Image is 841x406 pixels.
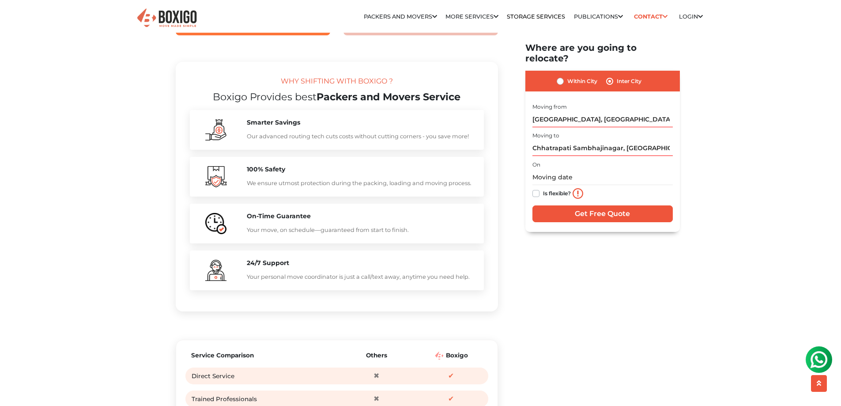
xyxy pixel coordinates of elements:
[370,392,383,406] span: ✖
[341,351,412,360] div: Others
[507,13,565,20] a: Storage Services
[532,132,559,140] label: Moving to
[136,8,198,29] img: Boxigo
[192,392,337,406] div: Trained Professionals
[205,166,227,187] img: boxigo_packers_and_movers_huge_savings
[9,9,26,27] img: whatsapp-icon.svg
[445,369,458,383] span: ✔
[567,76,597,87] label: Within City
[435,352,443,360] img: Boxigo Logo
[192,369,337,383] div: Direct Service
[532,205,673,222] input: Get Free Quote
[525,42,680,64] h2: Where are you going to relocate?
[190,91,484,103] h2: Packers and Movers Service
[574,13,623,20] a: Publications
[445,392,458,406] span: ✔
[247,132,475,141] p: Our advanced routing tech cuts costs without cutting corners - you save more!
[247,272,475,281] p: Your personal move coordinator is just a call/text away, anytime you need help.
[205,119,226,140] img: boxigo_packers_and_movers_huge_savings
[445,13,498,20] a: More services
[543,188,571,197] label: Is flexible?
[532,141,673,156] input: Select Building or Nearest Landmark
[247,166,475,173] h5: 100% Safety
[247,259,475,267] h5: 24/7 Support
[811,375,827,392] button: scroll up
[532,112,673,127] input: Select Building or Nearest Landmark
[205,260,226,281] img: boxigo_packers_and_movers_huge_savings
[191,351,337,360] div: Service Comparison
[247,178,475,188] p: We ensure utmost protection during the packing, loading and moving process.
[205,213,226,234] img: boxigo_packers_and_movers_huge_savings
[213,91,317,103] span: Boxigo Provides best
[247,225,475,235] p: Your move, on schedule—guaranteed from start to finish.
[617,76,641,87] label: Inter City
[370,369,383,383] span: ✖
[631,10,671,23] a: Contact
[679,13,703,20] a: Login
[416,351,487,360] div: Boxigo
[532,170,673,185] input: Moving date
[573,189,583,199] img: info
[532,103,567,111] label: Moving from
[247,212,475,220] h5: On-Time Guarantee
[190,76,484,91] div: WHY SHIFTING WITH BOXIGO ?
[247,119,475,126] h5: Smarter Savings
[532,161,540,169] label: On
[364,13,437,20] a: Packers and Movers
